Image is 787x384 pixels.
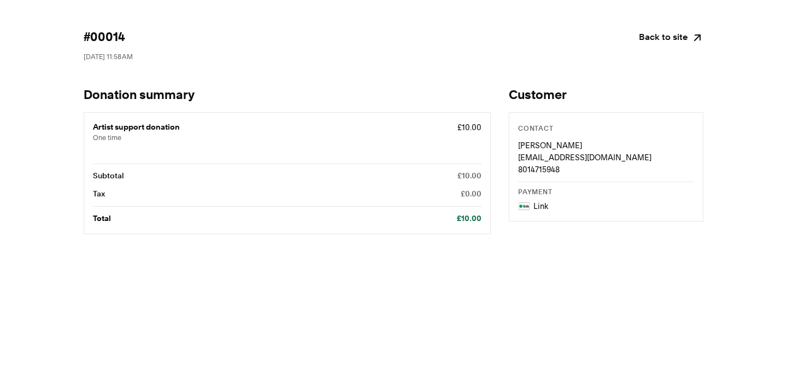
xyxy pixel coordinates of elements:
h2: Customer [509,88,703,103]
span: One time [93,133,451,142]
a: Continue shopping [639,30,703,45]
span: Contact [518,126,553,132]
span: 8014715948 [518,165,560,174]
span: #00014 [84,30,125,45]
span: [EMAIL_ADDRESS][DOMAIN_NAME] [518,153,651,162]
span: [PERSON_NAME] [518,141,582,150]
span: Payment [518,189,552,196]
p: Tax [93,188,105,200]
p: Total [93,213,111,225]
span: [DATE] 11:58 AM [84,53,133,61]
p: Subtotal [93,170,124,182]
p: £10.00 [457,170,481,182]
p: £0.00 [461,188,481,200]
p: Link [533,200,548,212]
p: £10.00 [457,121,481,133]
h1: Donation summary [84,88,491,103]
p: Artist support donation [93,121,451,133]
p: £10.00 [457,213,481,225]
